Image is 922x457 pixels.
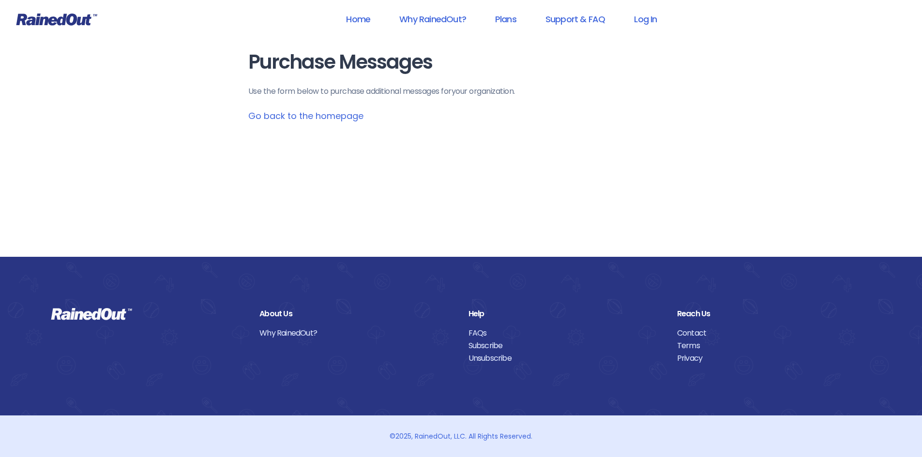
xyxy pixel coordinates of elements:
[533,8,618,30] a: Support & FAQ
[677,352,871,365] a: Privacy
[469,327,663,339] a: FAQs
[677,339,871,352] a: Terms
[469,352,663,365] a: Unsubscribe
[248,51,674,73] h1: Purchase Messages
[469,308,663,320] div: Help
[387,8,479,30] a: Why RainedOut?
[259,327,453,339] a: Why RainedOut?
[469,339,663,352] a: Subscribe
[621,8,669,30] a: Log In
[248,86,674,97] p: Use the form below to purchase additional messages for your organization .
[259,308,453,320] div: About Us
[248,110,363,122] a: Go back to the homepage
[677,327,871,339] a: Contact
[483,8,529,30] a: Plans
[333,8,383,30] a: Home
[677,308,871,320] div: Reach Us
